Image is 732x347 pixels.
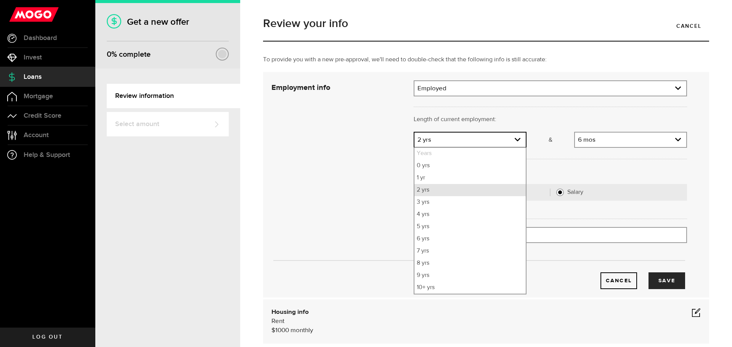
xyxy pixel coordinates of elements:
[32,334,63,340] span: Log out
[414,184,526,196] li: 2 yrs
[414,167,687,176] p: How are you paid?
[107,112,229,136] a: Select amount
[414,147,526,160] li: Years
[414,221,526,233] li: 5 yrs
[414,269,526,281] li: 9 yrs
[107,50,111,59] span: 0
[414,196,526,208] li: 3 yrs
[24,93,53,100] span: Mortgage
[414,133,526,147] a: expand select
[414,208,526,221] li: 4 yrs
[414,160,526,172] li: 0 yrs
[414,233,526,245] li: 6 yrs
[527,136,574,145] p: &
[107,84,240,108] a: Review information
[575,133,686,147] a: expand select
[24,112,61,119] span: Credit Score
[669,18,709,34] a: Cancel
[107,16,229,27] h1: Get a new offer
[24,54,42,61] span: Invest
[263,18,709,29] h1: Review your info
[275,327,289,334] span: 1000
[414,172,526,184] li: 1 yr
[649,272,685,289] button: Save
[567,189,681,196] label: Salary
[6,3,29,26] button: Open LiveChat chat widget
[414,257,526,269] li: 8 yrs
[291,327,313,334] span: monthly
[414,245,526,257] li: 7 yrs
[24,74,42,80] span: Loans
[414,81,686,96] a: expand select
[600,272,637,289] button: Cancel
[414,281,526,294] li: 10+ yrs
[107,48,151,61] div: % complete
[271,318,284,325] span: Rent
[24,35,57,42] span: Dashboard
[271,327,275,334] span: $
[24,152,70,158] span: Help & Support
[24,132,49,139] span: Account
[414,115,687,124] p: Length of current employment:
[556,189,564,196] input: Salary
[263,55,709,64] p: To provide you with a new pre-approval, we'll need to double-check that the following info is sti...
[271,84,330,91] strong: Employment info
[271,309,309,315] b: Housing info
